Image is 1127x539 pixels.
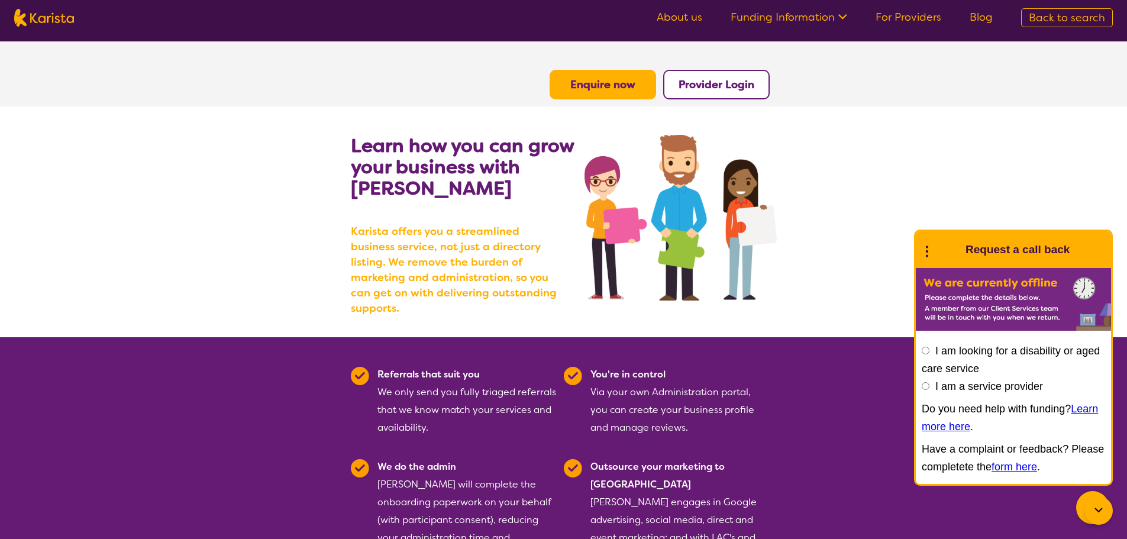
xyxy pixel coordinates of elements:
img: Tick [564,459,582,477]
button: Channel Menu [1076,491,1109,524]
b: You're in control [590,368,666,380]
img: Karista offline chat form to request call back [916,268,1111,331]
b: Learn how you can grow your business with [PERSON_NAME] [351,133,574,201]
button: Enquire now [550,70,656,99]
p: Do you need help with funding? . [922,400,1105,435]
b: Referrals that suit you [377,368,480,380]
a: Enquire now [570,78,635,92]
a: About us [657,10,702,24]
a: Provider Login [679,78,754,92]
a: Blog [970,10,993,24]
label: I am a service provider [935,380,1043,392]
b: Karista offers you a streamlined business service, not just a directory listing. We remove the bu... [351,224,564,316]
img: Karista logo [14,9,74,27]
div: Via your own Administration portal, you can create your business profile and manage reviews. [590,366,770,437]
span: Back to search [1029,11,1105,25]
a: For Providers [876,10,941,24]
b: Outsource your marketing to [GEOGRAPHIC_DATA] [590,460,725,490]
div: We only send you fully triaged referrals that we know match your services and availability. [377,366,557,437]
a: form here [992,461,1037,473]
img: Tick [351,459,369,477]
a: Back to search [1021,8,1113,27]
img: Karista [935,238,958,262]
img: grow your business with Karista [585,135,776,301]
b: We do the admin [377,460,456,473]
p: Have a complaint or feedback? Please completete the . [922,440,1105,476]
a: Funding Information [731,10,847,24]
img: Tick [564,367,582,385]
label: I am looking for a disability or aged care service [922,345,1100,375]
img: Tick [351,367,369,385]
h1: Request a call back [965,241,1070,259]
button: Provider Login [663,70,770,99]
